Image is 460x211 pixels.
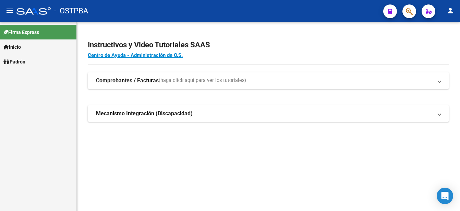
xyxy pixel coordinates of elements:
[3,28,39,36] span: Firma Express
[88,38,449,51] h2: Instructivos y Video Tutoriales SAAS
[96,77,159,84] strong: Comprobantes / Facturas
[54,3,88,19] span: - OSTPBA
[96,110,193,117] strong: Mecanismo Integración (Discapacidad)
[3,58,25,66] span: Padrón
[88,52,183,58] a: Centro de Ayuda - Administración de O.S.
[159,77,246,84] span: (haga click aquí para ver los tutoriales)
[437,188,453,204] div: Open Intercom Messenger
[5,7,14,15] mat-icon: menu
[3,43,21,51] span: Inicio
[88,105,449,122] mat-expansion-panel-header: Mecanismo Integración (Discapacidad)
[446,7,455,15] mat-icon: person
[88,72,449,89] mat-expansion-panel-header: Comprobantes / Facturas(haga click aquí para ver los tutoriales)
